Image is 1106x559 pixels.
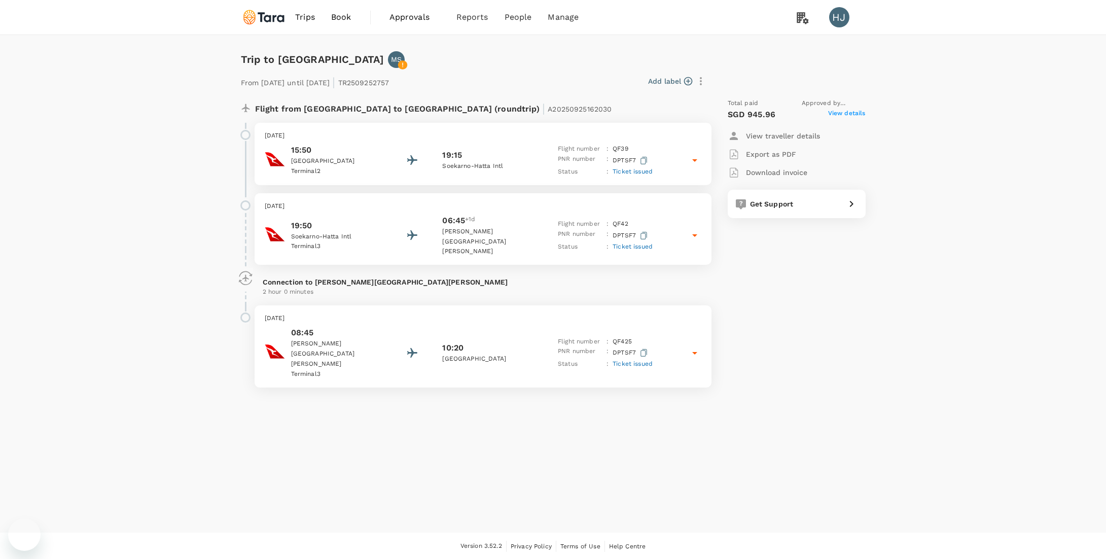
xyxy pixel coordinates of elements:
[505,11,532,23] span: People
[728,163,807,182] button: Download invoice
[606,154,609,167] p: :
[331,11,351,23] span: Book
[606,346,609,359] p: :
[442,342,463,354] p: 10:20
[613,346,650,359] p: DPTSF7
[613,168,653,175] span: Ticket issued
[460,541,502,551] span: Version 3.52.2
[828,109,866,121] span: View details
[548,11,579,23] span: Manage
[560,541,600,552] a: Terms of Use
[613,337,632,347] p: QF 425
[558,144,602,154] p: Flight number
[241,51,384,67] h6: Trip to [GEOGRAPHIC_DATA]
[728,109,776,121] p: SGD 945.96
[613,219,628,229] p: QF 42
[8,518,41,551] iframe: Button to launch messaging window
[548,105,612,113] span: A20250925162030
[728,98,759,109] span: Total paid
[291,156,382,166] p: [GEOGRAPHIC_DATA]
[746,131,820,141] p: View traveller details
[442,227,533,257] p: [PERSON_NAME][GEOGRAPHIC_DATA][PERSON_NAME]
[263,277,703,287] p: Connection to [PERSON_NAME][GEOGRAPHIC_DATA][PERSON_NAME]
[606,229,609,242] p: :
[291,220,382,232] p: 19:50
[746,149,796,159] p: Export as PDF
[291,232,382,242] p: Soekarno-Hatta Intl
[728,145,796,163] button: Export as PDF
[558,229,602,242] p: PNR number
[291,339,382,369] p: [PERSON_NAME][GEOGRAPHIC_DATA][PERSON_NAME]
[456,11,488,23] span: Reports
[265,313,701,324] p: [DATE]
[263,287,703,297] p: 2 hour 0 minutes
[558,154,602,167] p: PNR number
[542,101,545,116] span: |
[606,337,609,347] p: :
[802,98,866,109] span: Approved by
[609,543,646,550] span: Help Centre
[613,154,650,167] p: DPTSF7
[241,72,389,90] p: From [DATE] until [DATE] TR2509252757
[613,243,653,250] span: Ticket issued
[613,360,653,367] span: Ticket issued
[511,543,552,550] span: Privacy Policy
[648,76,692,86] button: Add label
[265,201,701,212] p: [DATE]
[291,327,382,339] p: 08:45
[442,161,533,171] p: Soekarno-Hatta Intl
[746,167,807,178] p: Download invoice
[465,215,475,227] span: +1d
[560,543,600,550] span: Terms of Use
[606,242,609,252] p: :
[332,75,335,89] span: |
[291,166,382,177] p: Terminal 2
[389,11,440,23] span: Approvals
[442,215,465,227] p: 06:45
[613,144,628,154] p: QF 39
[609,541,646,552] a: Help Centre
[606,359,609,369] p: :
[255,98,612,117] p: Flight from [GEOGRAPHIC_DATA] to [GEOGRAPHIC_DATA] (roundtrip)
[606,144,609,154] p: :
[558,167,602,177] p: Status
[442,149,462,161] p: 19:15
[295,11,315,23] span: Trips
[750,200,794,208] span: Get Support
[613,229,650,242] p: DPTSF7
[291,241,382,252] p: Terminal 3
[558,346,602,359] p: PNR number
[728,127,820,145] button: View traveller details
[558,219,602,229] p: Flight number
[558,359,602,369] p: Status
[558,337,602,347] p: Flight number
[606,219,609,229] p: :
[265,131,701,141] p: [DATE]
[241,6,288,28] img: Tara Climate Ltd
[558,242,602,252] p: Status
[291,369,382,379] p: Terminal 3
[291,144,382,156] p: 15:50
[829,7,849,27] div: HJ
[511,541,552,552] a: Privacy Policy
[265,341,285,362] img: Qantas Airways
[265,224,285,244] img: Qantas Airways
[391,54,402,64] p: MS
[265,149,285,169] img: Qantas Airways
[606,167,609,177] p: :
[442,354,533,364] p: [GEOGRAPHIC_DATA]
